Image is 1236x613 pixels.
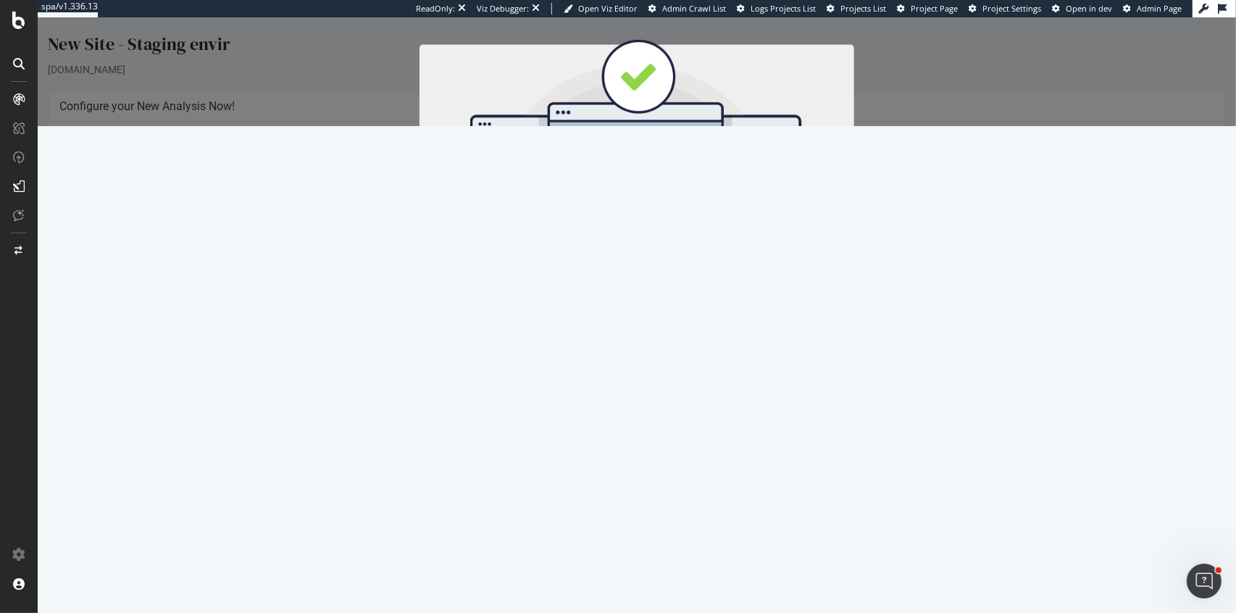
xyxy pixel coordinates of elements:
span: Logs Projects List [751,3,816,14]
span: Project Settings [982,3,1041,14]
span: Projects List [840,3,886,14]
a: Project Settings [969,3,1041,14]
a: Admin Page [1123,3,1182,14]
a: Projects List [827,3,886,14]
span: Open in dev [1066,3,1112,14]
a: Project Page [897,3,958,14]
a: Logs Projects List [737,3,816,14]
div: Viz Debugger: [477,3,529,14]
img: You're all set! [382,22,817,168]
a: Open in dev [1052,3,1112,14]
div: ReadOnly: [416,3,455,14]
a: Admin Crawl List [648,3,726,14]
iframe: Intercom live chat [1187,564,1222,599]
a: Open Viz Editor [564,3,638,14]
span: Open Viz Editor [578,3,638,14]
span: Admin Crawl List [662,3,726,14]
span: Project Page [911,3,958,14]
span: Admin Page [1137,3,1182,14]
